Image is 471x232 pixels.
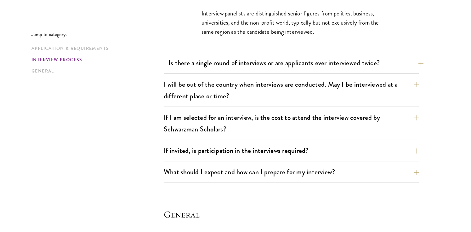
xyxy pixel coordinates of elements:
[164,143,419,158] button: If invited, is participation in the interviews required?
[164,208,419,221] h4: General
[164,77,419,103] button: I will be out of the country when interviews are conducted. May I be interviewed at a different p...
[31,68,160,74] a: General
[168,56,423,70] button: Is there a single round of interviews or are applicants ever interviewed twice?
[201,9,381,36] p: Interview panelists are distinguished senior figures from politics, business, universities, and t...
[31,56,160,63] a: Interview Process
[31,32,164,37] p: Jump to category:
[164,110,419,136] button: If I am selected for an interview, is the cost to attend the interview covered by Schwarzman Scho...
[31,45,160,52] a: Application & Requirements
[164,165,419,179] button: What should I expect and how can I prepare for my interview?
